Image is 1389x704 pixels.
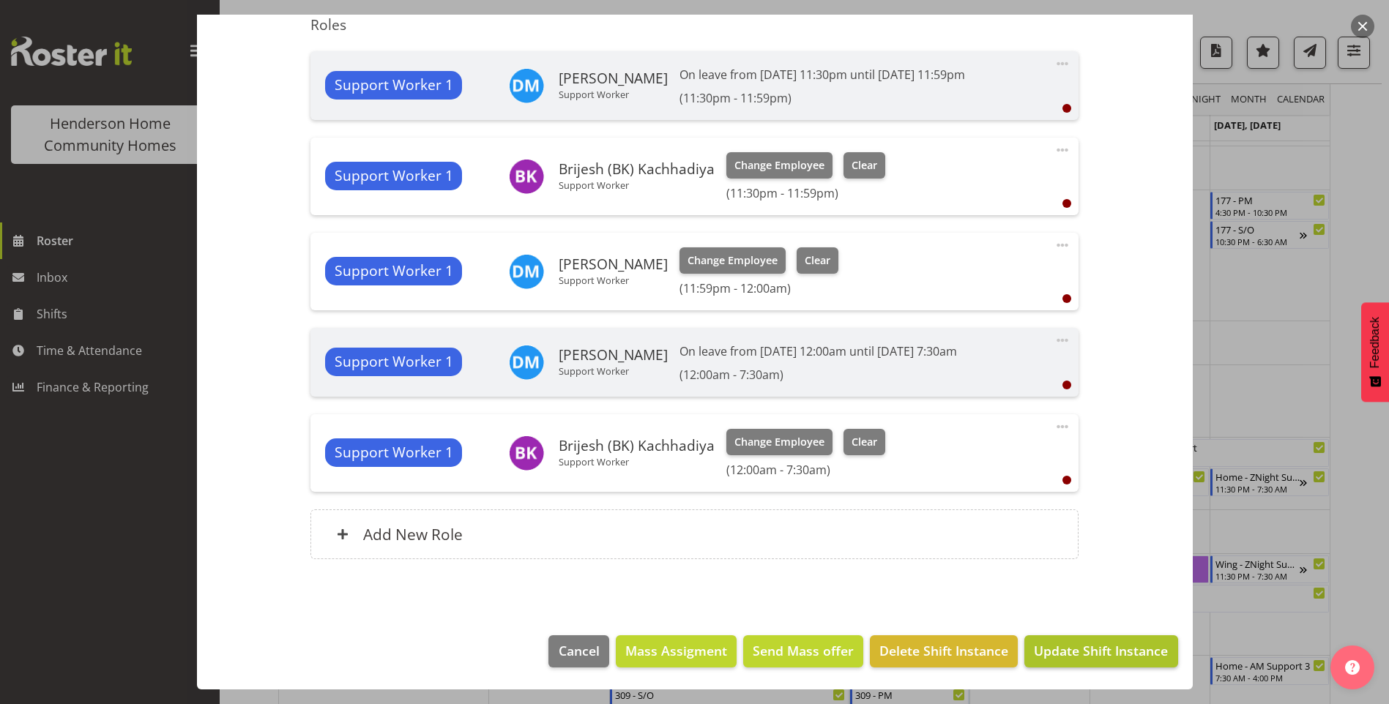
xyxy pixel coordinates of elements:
span: Clear [805,252,830,269]
button: Mass Assigment [616,635,737,667]
h6: (12:00am - 7:30am) [726,463,885,477]
button: Delete Shift Instance [870,635,1018,667]
p: Support Worker [559,274,668,286]
span: Feedback [1368,317,1382,368]
button: Feedback - Show survey [1361,302,1389,402]
span: Send Mass offer [753,641,854,660]
span: Change Employee [734,157,824,173]
span: Support Worker 1 [335,165,453,187]
img: daniel-marticio8789.jpg [509,345,544,380]
div: User is clocked out [1062,476,1071,484]
span: Delete Shift Instance [879,641,1008,660]
img: brijesh-kachhadiya8539.jpg [509,159,544,194]
span: Clear [852,157,877,173]
span: Support Worker 1 [335,261,453,282]
button: Change Employee [726,429,833,455]
h6: (12:00am - 7:30am) [679,367,957,382]
h6: Brijesh (BK) Kachhadiya [559,161,715,177]
h6: Brijesh (BK) Kachhadiya [559,438,715,454]
p: Support Worker [559,179,715,191]
button: Change Employee [726,152,833,179]
div: User is clocked out [1062,104,1071,113]
button: Send Mass offer [743,635,863,667]
img: daniel-marticio8789.jpg [509,68,544,103]
button: Cancel [548,635,608,667]
button: Update Shift Instance [1024,635,1177,667]
h5: Roles [310,16,1079,34]
h6: Add New Role [363,525,463,544]
button: Clear [844,152,885,179]
span: Change Employee [734,434,824,450]
button: Change Employee [679,247,786,274]
p: Support Worker [559,456,715,468]
span: Support Worker 1 [335,351,453,372]
span: Clear [852,434,877,450]
p: On leave from [DATE] 12:00am until [DATE] 7:30am [679,342,957,360]
p: Support Worker [559,365,668,377]
span: Mass Assigment [625,641,727,660]
h6: (11:30pm - 11:59pm) [726,186,885,201]
span: Support Worker 1 [335,75,453,96]
h6: [PERSON_NAME] [559,347,668,363]
span: Support Worker 1 [335,442,453,463]
p: Support Worker [559,89,668,100]
h6: (11:59pm - 12:00am) [679,281,838,296]
button: Clear [844,429,885,455]
button: Clear [797,247,838,274]
h6: (11:30pm - 11:59pm) [679,91,965,105]
img: brijesh-kachhadiya8539.jpg [509,435,544,471]
span: Update Shift Instance [1034,641,1168,660]
img: help-xxl-2.png [1345,660,1360,675]
div: User is clocked out [1062,294,1071,303]
h6: [PERSON_NAME] [559,256,668,272]
span: Change Employee [688,252,778,269]
div: User is clocked out [1062,199,1071,208]
h6: [PERSON_NAME] [559,70,668,86]
span: Cancel [559,641,600,660]
p: On leave from [DATE] 11:30pm until [DATE] 11:59pm [679,66,965,83]
div: User is clocked out [1062,381,1071,389]
img: daniel-marticio8789.jpg [509,254,544,289]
